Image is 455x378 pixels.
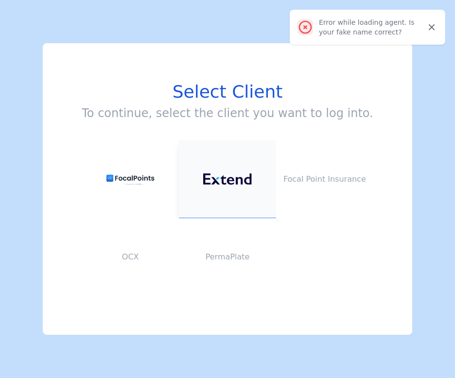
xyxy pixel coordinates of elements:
[82,105,373,121] h3: To continue, select the client you want to log into.
[82,218,179,296] button: OCX
[424,19,439,35] button: Close
[82,82,373,102] h1: Select Client
[276,140,373,218] button: Focal Point Insurance
[276,173,373,185] p: Focal Point Insurance
[179,251,276,263] p: PermaPlate
[82,251,179,263] p: OCX
[179,218,276,296] button: PermaPlate
[319,17,424,37] div: Error while loading agent. Is your fake name correct?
